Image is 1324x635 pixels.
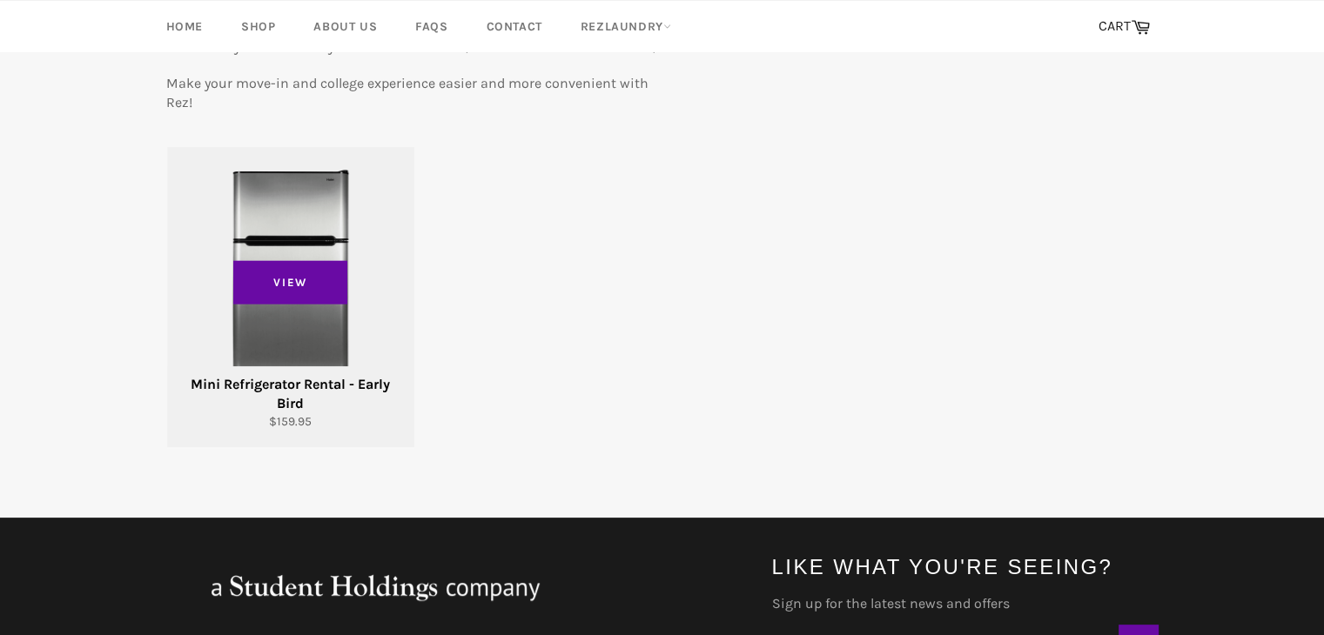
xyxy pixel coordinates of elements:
[224,1,292,52] a: Shop
[772,594,1159,613] label: Sign up for the latest news and offers
[166,552,584,622] img: aStudentHoldingsNFPcompany_large.png
[1090,9,1159,45] a: CART
[166,74,662,112] p: Make your move-in and college experience easier and more convenient with Rez!
[398,1,465,52] a: FAQs
[563,1,689,52] a: RezLaundry
[233,260,348,304] span: View
[296,1,394,52] a: About Us
[469,1,560,52] a: Contact
[149,1,220,52] a: Home
[772,552,1159,581] h4: Like what you're seeing?
[178,375,403,413] div: Mini Refrigerator Rental - Early Bird
[166,147,414,448] a: Mini Refrigerator Rental - Early Bird Mini Refrigerator Rental - Early Bird $159.95 View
